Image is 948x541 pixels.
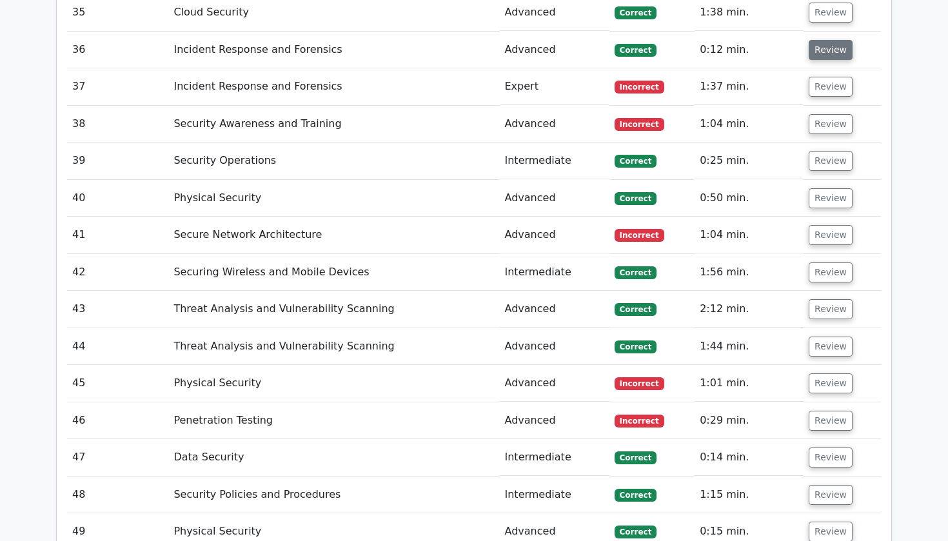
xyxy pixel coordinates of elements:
span: Incorrect [615,377,664,390]
td: Intermediate [500,477,609,513]
span: Correct [615,451,657,464]
button: Review [809,77,853,97]
span: Correct [615,303,657,316]
td: Threat Analysis and Vulnerability Scanning [168,291,499,328]
span: Incorrect [615,415,664,428]
td: Threat Analysis and Vulnerability Scanning [168,328,499,365]
td: Advanced [500,180,609,217]
td: 45 [67,365,168,402]
td: Advanced [500,328,609,365]
td: Securing Wireless and Mobile Devices [168,254,499,291]
td: 0:29 min. [695,402,804,439]
td: 1:04 min. [695,106,804,143]
button: Review [809,3,853,23]
td: 1:01 min. [695,365,804,402]
span: Incorrect [615,118,664,131]
td: 42 [67,254,168,291]
button: Review [809,40,853,60]
td: 48 [67,477,168,513]
td: Intermediate [500,439,609,476]
td: Advanced [500,365,609,402]
td: Security Operations [168,143,499,179]
td: Incident Response and Forensics [168,32,499,68]
span: Incorrect [615,229,664,242]
button: Review [809,114,853,134]
td: Advanced [500,32,609,68]
td: Physical Security [168,180,499,217]
td: 44 [67,328,168,365]
span: Correct [615,6,657,19]
td: 47 [67,439,168,476]
td: Advanced [500,106,609,143]
td: 40 [67,180,168,217]
td: Security Policies and Procedures [168,477,499,513]
td: Penetration Testing [168,402,499,439]
button: Review [809,448,853,467]
td: Advanced [500,291,609,328]
td: 41 [67,217,168,253]
td: 1:44 min. [695,328,804,365]
td: 2:12 min. [695,291,804,328]
td: 0:50 min. [695,180,804,217]
button: Review [809,151,853,171]
button: Review [809,225,853,245]
td: 1:15 min. [695,477,804,513]
td: 0:12 min. [695,32,804,68]
td: 43 [67,291,168,328]
span: Correct [615,489,657,502]
button: Review [809,337,853,357]
span: Correct [615,44,657,57]
button: Review [809,485,853,505]
td: 0:14 min. [695,439,804,476]
td: 38 [67,106,168,143]
td: Intermediate [500,143,609,179]
td: Expert [500,68,609,105]
td: Data Security [168,439,499,476]
button: Review [809,373,853,393]
td: 1:56 min. [695,254,804,291]
td: 46 [67,402,168,439]
button: Review [809,262,853,282]
button: Review [809,188,853,208]
td: Incident Response and Forensics [168,68,499,105]
td: Secure Network Architecture [168,217,499,253]
span: Incorrect [615,81,664,93]
span: Correct [615,192,657,205]
span: Correct [615,526,657,538]
td: 1:04 min. [695,217,804,253]
td: Intermediate [500,254,609,291]
button: Review [809,299,853,319]
td: 36 [67,32,168,68]
td: Advanced [500,217,609,253]
span: Correct [615,266,657,279]
td: Physical Security [168,365,499,402]
span: Correct [615,155,657,168]
button: Review [809,411,853,431]
td: 1:37 min. [695,68,804,105]
td: 37 [67,68,168,105]
td: Advanced [500,402,609,439]
td: 39 [67,143,168,179]
span: Correct [615,340,657,353]
td: Security Awareness and Training [168,106,499,143]
td: 0:25 min. [695,143,804,179]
